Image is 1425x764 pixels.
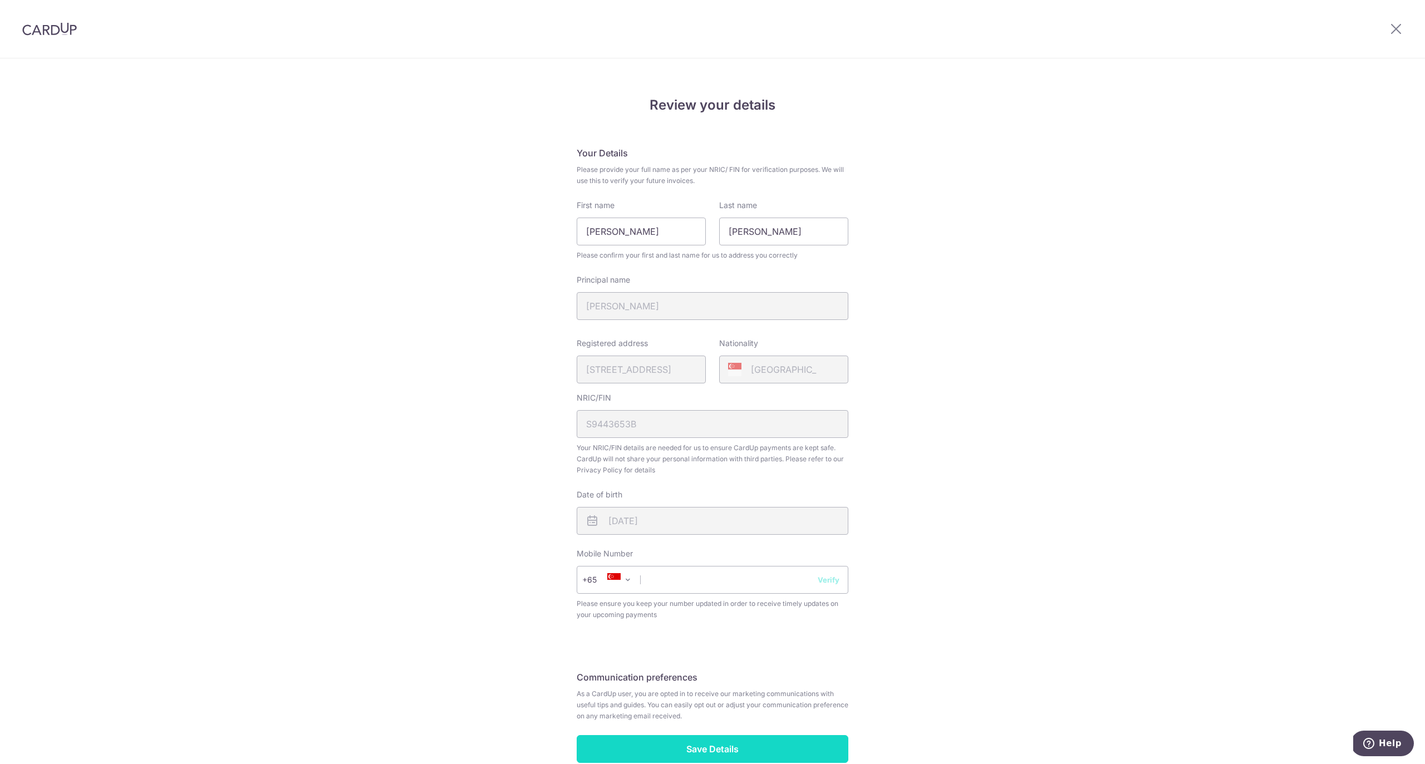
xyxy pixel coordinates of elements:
[577,489,622,500] label: Date of birth
[577,598,848,620] span: Please ensure you keep your number updated in order to receive timely updates on your upcoming pa...
[577,548,633,559] label: Mobile Number
[582,573,612,586] span: +65
[719,218,848,245] input: Last name
[577,338,648,349] label: Registered address
[1353,731,1414,758] iframe: Opens a widget where you can find more information
[586,573,612,586] span: +65
[719,338,758,349] label: Nationality
[22,22,77,36] img: CardUp
[577,688,848,722] span: As a CardUp user, you are opted in to receive our marketing communications with useful tips and g...
[577,218,706,245] input: First Name
[577,164,848,186] span: Please provide your full name as per your NRIC/ FIN for verification purposes. We will use this t...
[818,574,839,585] button: Verify
[577,392,611,403] label: NRIC/FIN
[577,671,848,684] h5: Communication preferences
[577,274,630,285] label: Principal name
[577,735,848,763] input: Save Details
[719,200,757,211] label: Last name
[577,250,848,261] span: Please confirm your first and last name for us to address you correctly
[577,200,615,211] label: First name
[577,95,848,115] h4: Review your details
[577,146,848,160] h5: Your Details
[577,442,848,476] span: Your NRIC/FIN details are needed for us to ensure CardUp payments are kept safe. CardUp will not ...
